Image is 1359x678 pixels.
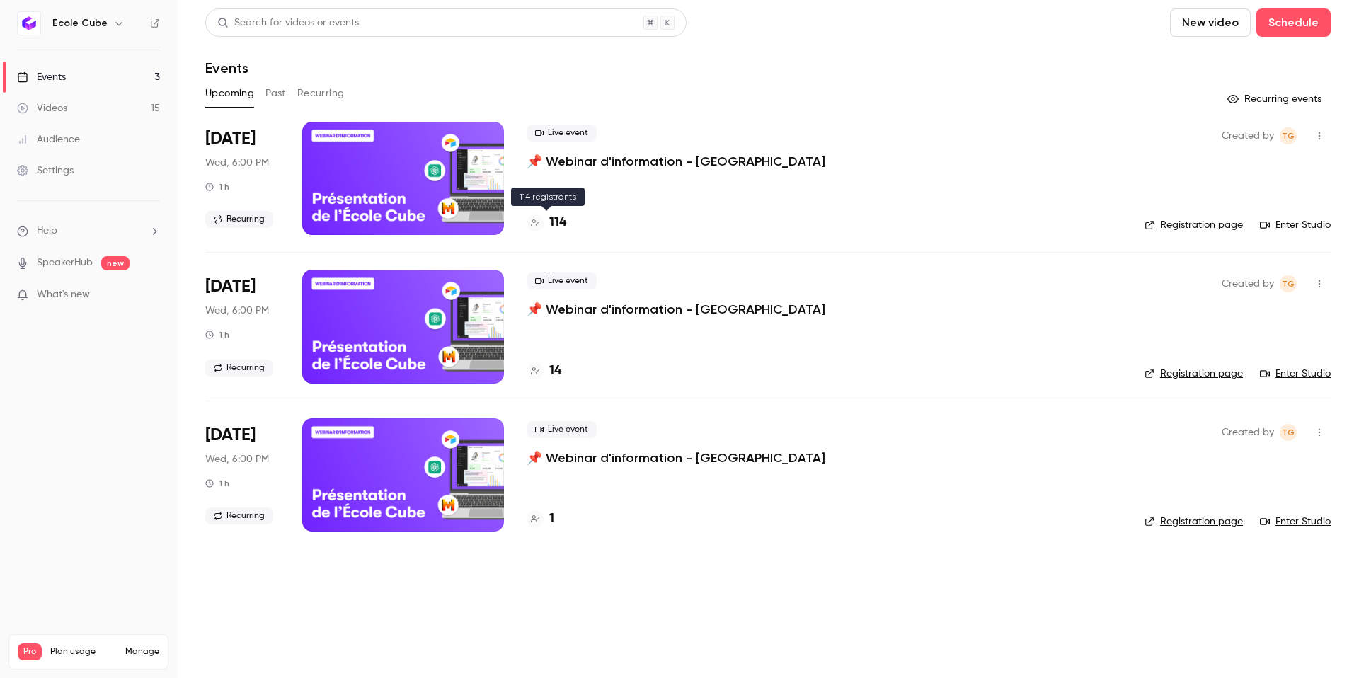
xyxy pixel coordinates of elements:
[37,287,90,302] span: What's new
[217,16,359,30] div: Search for videos or events
[1260,367,1331,381] a: Enter Studio
[1222,127,1274,144] span: Created by
[527,153,825,170] a: 📌 Webinar d'information - [GEOGRAPHIC_DATA]
[527,449,825,466] a: 📌 Webinar d'information - [GEOGRAPHIC_DATA]
[205,452,269,466] span: Wed, 6:00 PM
[205,478,229,489] div: 1 h
[1145,515,1243,529] a: Registration page
[125,646,159,657] a: Manage
[205,181,229,193] div: 1 h
[1282,424,1295,441] span: TG
[527,362,561,381] a: 14
[205,418,280,532] div: Nov 5 Wed, 6:00 PM (Europe/Paris)
[17,101,67,115] div: Videos
[1282,275,1295,292] span: TG
[527,213,566,232] a: 114
[549,213,566,232] h4: 114
[17,132,80,146] div: Audience
[205,156,269,170] span: Wed, 6:00 PM
[17,70,66,84] div: Events
[1145,218,1243,232] a: Registration page
[527,421,597,438] span: Live event
[1222,275,1274,292] span: Created by
[101,256,130,270] span: new
[17,224,160,239] li: help-dropdown-opener
[205,59,248,76] h1: Events
[205,329,229,340] div: 1 h
[1260,515,1331,529] a: Enter Studio
[527,301,825,318] a: 📌 Webinar d'information - [GEOGRAPHIC_DATA]
[1256,8,1331,37] button: Schedule
[205,304,269,318] span: Wed, 6:00 PM
[1170,8,1251,37] button: New video
[37,255,93,270] a: SpeakerHub
[527,125,597,142] span: Live event
[1222,424,1274,441] span: Created by
[18,643,42,660] span: Pro
[549,510,554,529] h4: 1
[205,127,256,150] span: [DATE]
[527,272,597,289] span: Live event
[17,163,74,178] div: Settings
[1145,367,1243,381] a: Registration page
[205,507,273,524] span: Recurring
[527,510,554,529] a: 1
[1280,275,1297,292] span: Thomas Groc
[205,122,280,235] div: Oct 8 Wed, 6:00 PM (Europe/Paris)
[1260,218,1331,232] a: Enter Studio
[1282,127,1295,144] span: TG
[205,211,273,228] span: Recurring
[205,424,256,447] span: [DATE]
[37,224,57,239] span: Help
[1280,127,1297,144] span: Thomas Groc
[297,82,345,105] button: Recurring
[143,289,160,301] iframe: Noticeable Trigger
[18,12,40,35] img: École Cube
[205,275,256,298] span: [DATE]
[205,360,273,377] span: Recurring
[1280,424,1297,441] span: Thomas Groc
[265,82,286,105] button: Past
[205,270,280,383] div: Oct 22 Wed, 6:00 PM (Europe/Paris)
[205,82,254,105] button: Upcoming
[50,646,117,657] span: Plan usage
[52,16,108,30] h6: École Cube
[1221,88,1331,110] button: Recurring events
[549,362,561,381] h4: 14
